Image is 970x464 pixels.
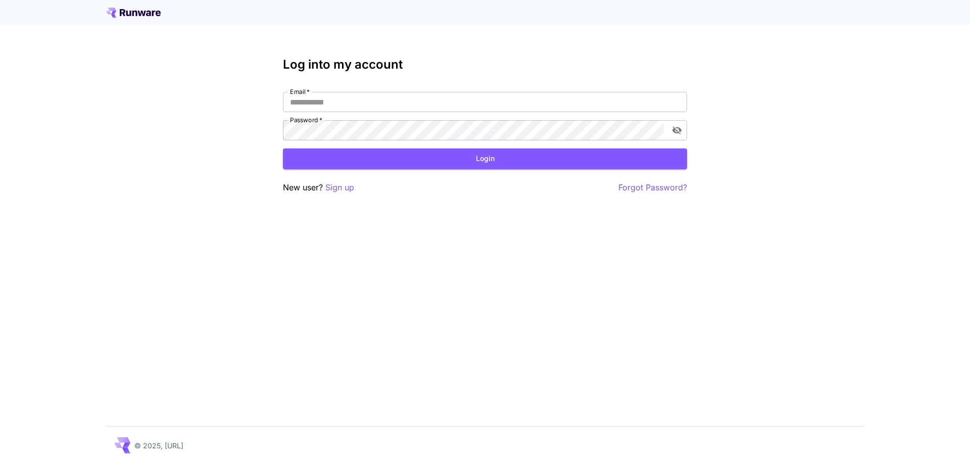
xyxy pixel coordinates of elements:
[290,87,310,96] label: Email
[668,121,686,139] button: toggle password visibility
[134,440,183,451] p: © 2025, [URL]
[325,181,354,194] button: Sign up
[283,148,687,169] button: Login
[283,58,687,72] h3: Log into my account
[283,181,354,194] p: New user?
[618,181,687,194] button: Forgot Password?
[290,116,322,124] label: Password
